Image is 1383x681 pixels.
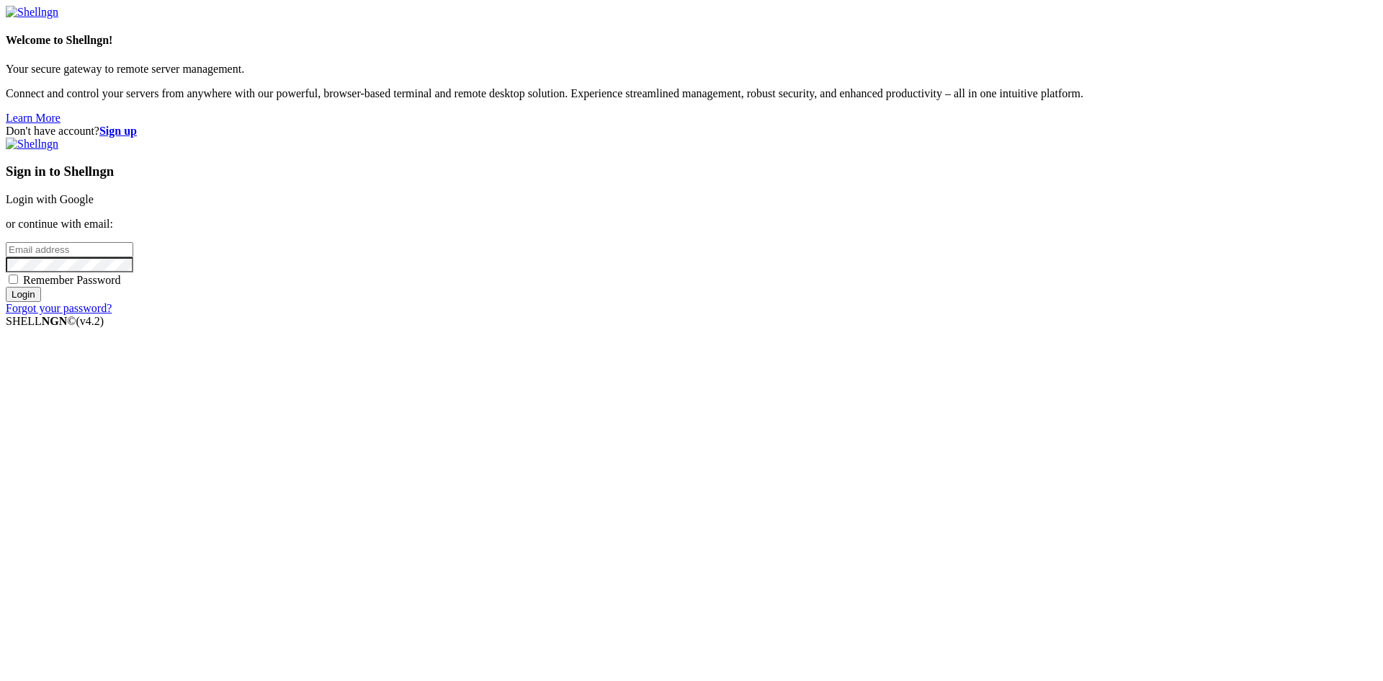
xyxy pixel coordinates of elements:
input: Login [6,287,41,302]
p: or continue with email: [6,218,1377,231]
div: Don't have account? [6,125,1377,138]
p: Connect and control your servers from anywhere with our powerful, browser-based terminal and remo... [6,87,1377,100]
h4: Welcome to Shellngn! [6,34,1377,47]
img: Shellngn [6,6,58,19]
span: Remember Password [23,274,121,286]
span: 4.2.0 [76,315,104,327]
a: Sign up [99,125,137,137]
a: Forgot your password? [6,302,112,314]
input: Email address [6,242,133,257]
a: Login with Google [6,193,94,205]
input: Remember Password [9,275,18,284]
p: Your secure gateway to remote server management. [6,63,1377,76]
a: Learn More [6,112,61,124]
h3: Sign in to Shellngn [6,164,1377,179]
img: Shellngn [6,138,58,151]
span: SHELL © [6,315,104,327]
b: NGN [42,315,68,327]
